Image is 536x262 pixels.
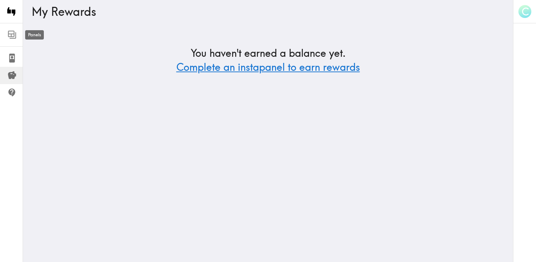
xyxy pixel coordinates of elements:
a: Complete an instapanel to earn rewards [176,61,360,73]
h3: My Rewards [32,5,499,18]
button: C [518,4,532,19]
div: Panels [25,30,44,40]
img: Instapanel [4,4,19,19]
span: You haven't earned a balance yet. [37,46,499,74]
span: C [522,5,529,18]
